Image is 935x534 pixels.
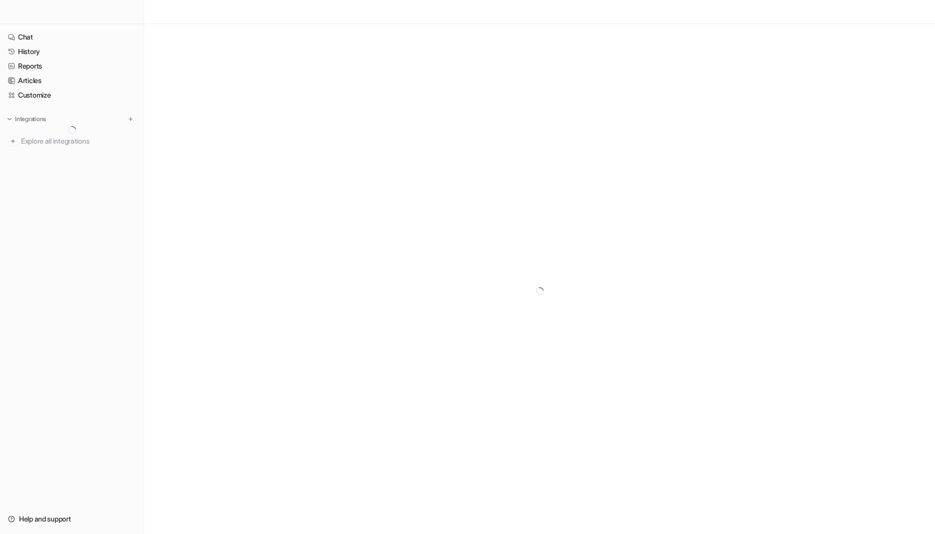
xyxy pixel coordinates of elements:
a: Help and support [4,512,140,526]
a: Customize [4,88,140,102]
img: explore all integrations [8,136,18,146]
a: History [4,45,140,59]
span: Explore all integrations [21,133,136,149]
img: menu_add.svg [127,116,134,123]
p: Integrations [15,115,46,123]
a: Articles [4,74,140,88]
a: Explore all integrations [4,134,140,148]
a: Chat [4,30,140,44]
a: Reports [4,59,140,73]
button: Integrations [4,114,49,124]
img: expand menu [6,116,13,123]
